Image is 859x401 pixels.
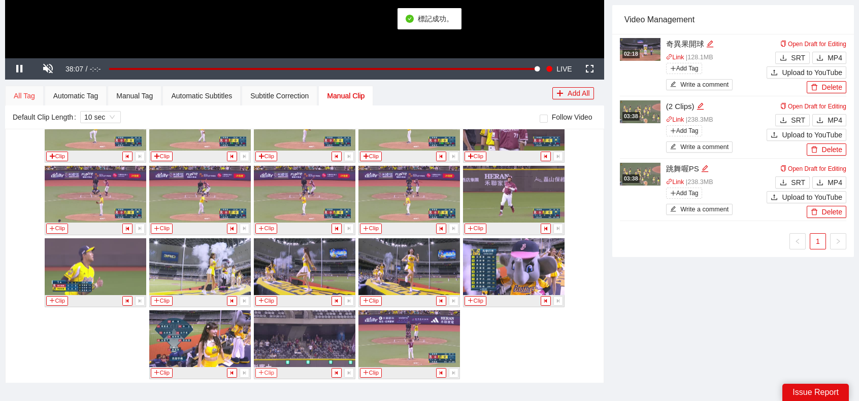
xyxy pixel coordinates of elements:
[771,131,778,139] span: upload
[701,163,709,175] div: Edit
[697,102,704,110] span: edit
[816,117,823,125] span: download
[436,152,446,161] button: step-backward
[816,179,823,187] span: download
[449,152,458,161] button: step-forward
[151,224,173,233] button: plusClip
[468,153,473,160] span: plus
[49,153,55,160] span: plus
[465,224,487,233] button: plusClip
[449,296,458,306] button: step-forward
[418,15,453,23] span: 標記成功。
[670,65,676,71] span: plus
[622,50,640,58] div: 02:18
[666,79,733,90] button: editWrite a comment
[109,68,537,70] div: Progress Bar
[666,54,673,60] span: link
[812,52,846,64] button: downloadMP4
[227,298,236,304] span: step-backward
[258,370,264,376] span: plus
[34,58,62,80] button: Unmute
[780,117,787,125] span: download
[363,298,369,304] span: plus
[541,152,550,161] button: step-backward
[258,298,264,304] span: plus
[240,224,249,233] button: step-forward
[363,226,369,232] span: plus
[255,224,278,233] button: plusClip
[437,154,445,159] span: step-backward
[151,296,173,306] button: plusClip
[666,53,767,63] p: | 128.1 MB
[227,152,237,161] button: step-backward
[154,153,159,160] span: plus
[666,54,684,61] a: linkLink
[811,208,818,216] span: delete
[332,226,341,231] span: step-backward
[332,152,341,161] button: step-backward
[775,176,810,189] button: downloadSRT
[49,226,55,232] span: plus
[771,194,778,202] span: upload
[780,54,787,62] span: download
[780,165,786,171] span: copy
[250,90,309,101] div: Subtitle Correction
[227,296,237,306] button: step-backward
[789,233,806,249] button: left
[332,368,341,378] button: step-backward
[437,370,445,376] span: step-backward
[49,298,55,304] span: plus
[227,154,236,159] span: step-backward
[344,224,354,233] button: step-forward
[255,368,278,378] button: plusClip
[541,154,550,159] span: step-backward
[670,128,676,134] span: plus
[255,152,278,161] button: plusClip
[437,226,445,231] span: step-backward
[810,234,825,249] a: 1
[771,69,778,77] span: upload
[123,226,131,231] span: step-backward
[332,370,341,376] span: step-backward
[782,192,842,203] span: Upload to YouTube
[227,368,237,378] button: step-backward
[666,125,703,136] span: Add Tag
[780,165,846,172] a: Open Draft for Editing
[670,206,677,213] span: edit
[828,52,842,63] span: MP4
[791,52,805,63] span: SRT
[154,298,159,304] span: plus
[782,67,842,78] span: Upload to YouTube
[553,152,563,161] button: step-forward
[541,224,550,233] button: step-backward
[406,15,414,23] span: check-circle
[360,224,382,233] button: plusClip
[624,5,842,34] div: Video Management
[437,298,445,304] span: step-backward
[622,112,640,121] div: 03:38
[666,178,673,185] span: link
[227,226,236,231] span: step-backward
[807,143,846,156] button: deleteDelete
[780,41,846,48] a: Open Draft for Editing
[810,233,826,249] li: 1
[255,296,278,306] button: plusClip
[360,296,382,306] button: plusClip
[666,188,703,199] span: Add Tag
[706,38,714,50] div: Edit
[436,224,446,233] button: step-backward
[468,298,473,304] span: plus
[151,368,173,378] button: plusClip
[240,296,249,306] button: step-forward
[542,58,575,80] button: Seek to live, currently playing live
[556,90,564,98] span: plus
[14,90,35,101] div: All Tag
[449,224,458,233] button: step-forward
[360,368,382,378] button: plusClip
[344,152,354,161] button: step-forward
[465,296,487,306] button: plusClip
[332,296,341,306] button: step-backward
[151,152,173,161] button: plusClip
[85,65,87,73] span: /
[666,178,684,186] a: linkLink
